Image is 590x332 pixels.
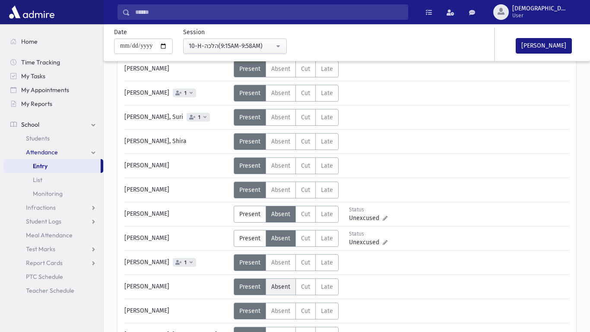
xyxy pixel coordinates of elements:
a: Student Logs [3,214,103,228]
a: Home [3,35,103,48]
div: AttTypes [234,254,339,271]
div: AttTypes [234,230,339,247]
span: Absent [271,307,290,315]
span: Present [239,65,260,73]
span: My Reports [21,100,52,108]
div: AttTypes [234,182,339,198]
span: Present [239,186,260,194]
div: AttTypes [234,303,339,319]
div: AttTypes [234,157,339,174]
span: Present [239,162,260,169]
span: Report Cards [26,259,63,267]
div: [PERSON_NAME] [120,85,234,102]
a: Infractions [3,201,103,214]
span: Late [321,186,333,194]
span: My Appointments [21,86,69,94]
span: 1 [183,260,188,265]
span: Late [321,235,333,242]
span: Cut [301,89,310,97]
span: Unexcused [349,214,383,223]
span: Late [321,138,333,145]
a: Students [3,131,103,145]
span: Time Tracking [21,58,60,66]
span: Absent [271,65,290,73]
div: AttTypes [234,278,339,295]
button: 10-H-הלכה(9:15AM-9:58AM) [183,38,287,54]
span: Cut [301,186,310,194]
div: [PERSON_NAME] [120,157,234,174]
span: Entry [33,162,48,170]
span: Cut [301,235,310,242]
label: Date [114,28,127,37]
span: User [512,12,568,19]
div: [PERSON_NAME] [120,230,234,247]
a: My Tasks [3,69,103,83]
span: PTC Schedule [26,273,63,281]
span: List [33,176,42,184]
span: Late [321,211,333,218]
div: [PERSON_NAME] [120,254,234,271]
span: Home [21,38,38,45]
div: Status [349,230,387,238]
a: Test Marks [3,242,103,256]
span: Late [321,65,333,73]
a: List [3,173,103,187]
a: Time Tracking [3,55,103,69]
input: Search [130,4,408,20]
div: [PERSON_NAME] [120,303,234,319]
span: Absent [271,283,290,290]
a: Entry [3,159,101,173]
span: Late [321,283,333,290]
span: Student Logs [26,217,61,225]
span: Late [321,114,333,121]
label: Session [183,28,205,37]
span: Absent [271,162,290,169]
span: Present [239,235,260,242]
span: Absent [271,89,290,97]
span: [DEMOGRAPHIC_DATA] [512,5,568,12]
div: AttTypes [234,61,339,77]
div: [PERSON_NAME] [120,278,234,295]
div: [PERSON_NAME] [120,61,234,77]
span: Monitoring [33,190,63,198]
span: Meal Attendance [26,231,73,239]
a: Meal Attendance [3,228,103,242]
span: Test Marks [26,245,55,253]
span: My Tasks [21,72,45,80]
a: My Appointments [3,83,103,97]
a: Monitoring [3,187,103,201]
span: Cut [301,162,310,169]
span: Unexcused [349,238,383,247]
span: Cut [301,65,310,73]
a: Teacher Schedule [3,284,103,297]
a: PTC Schedule [3,270,103,284]
div: AttTypes [234,109,339,126]
span: Absent [271,114,290,121]
span: Absent [271,235,290,242]
span: Teacher Schedule [26,287,74,294]
span: 1 [197,115,202,120]
a: School [3,118,103,131]
button: [PERSON_NAME] [516,38,572,54]
span: Absent [271,211,290,218]
span: Late [321,162,333,169]
span: Late [321,259,333,266]
div: Status [349,206,387,214]
div: AttTypes [234,85,339,102]
span: Present [239,89,260,97]
span: Cut [301,259,310,266]
span: Attendance [26,148,58,156]
span: Present [239,211,260,218]
span: Cut [301,114,310,121]
div: 10-H-הלכה(9:15AM-9:58AM) [189,41,274,51]
span: Absent [271,186,290,194]
span: Present [239,138,260,145]
span: School [21,121,39,128]
div: [PERSON_NAME] [120,182,234,198]
span: Cut [301,138,310,145]
span: Cut [301,211,310,218]
span: Cut [301,283,310,290]
span: Present [239,114,260,121]
div: [PERSON_NAME], Shira [120,133,234,150]
span: Infractions [26,204,56,211]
